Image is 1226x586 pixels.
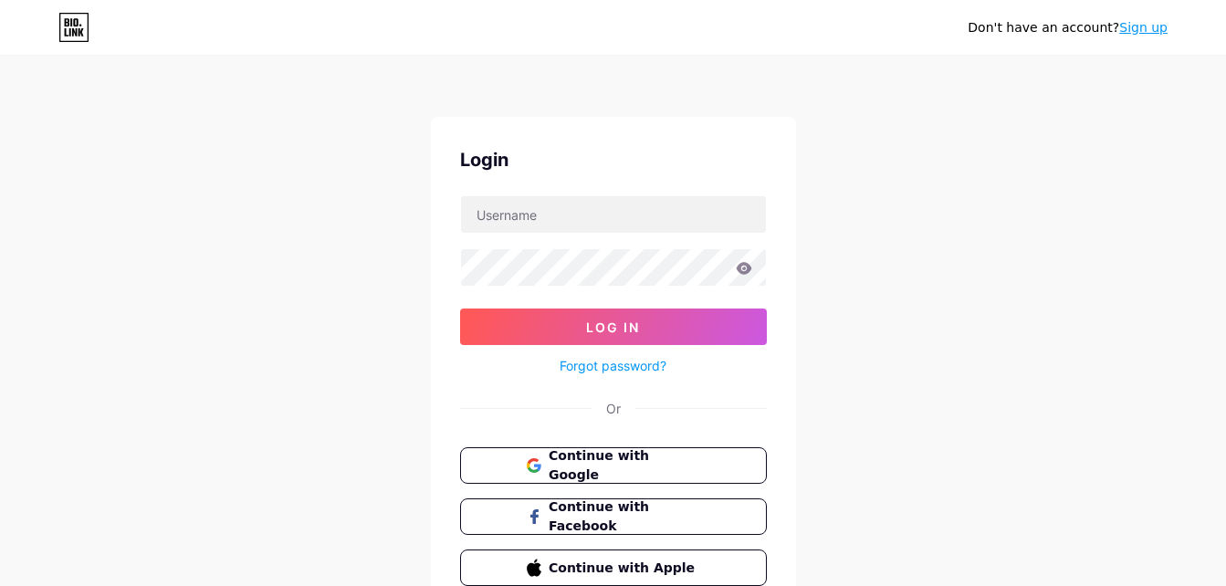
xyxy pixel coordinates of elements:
[560,356,666,375] a: Forgot password?
[460,549,767,586] button: Continue with Apple
[460,498,767,535] button: Continue with Facebook
[586,319,640,335] span: Log In
[549,559,699,578] span: Continue with Apple
[460,146,767,173] div: Login
[1119,20,1168,35] a: Sign up
[460,447,767,484] button: Continue with Google
[461,196,766,233] input: Username
[549,446,699,485] span: Continue with Google
[460,309,767,345] button: Log In
[549,497,699,536] span: Continue with Facebook
[968,18,1168,37] div: Don't have an account?
[606,399,621,418] div: Or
